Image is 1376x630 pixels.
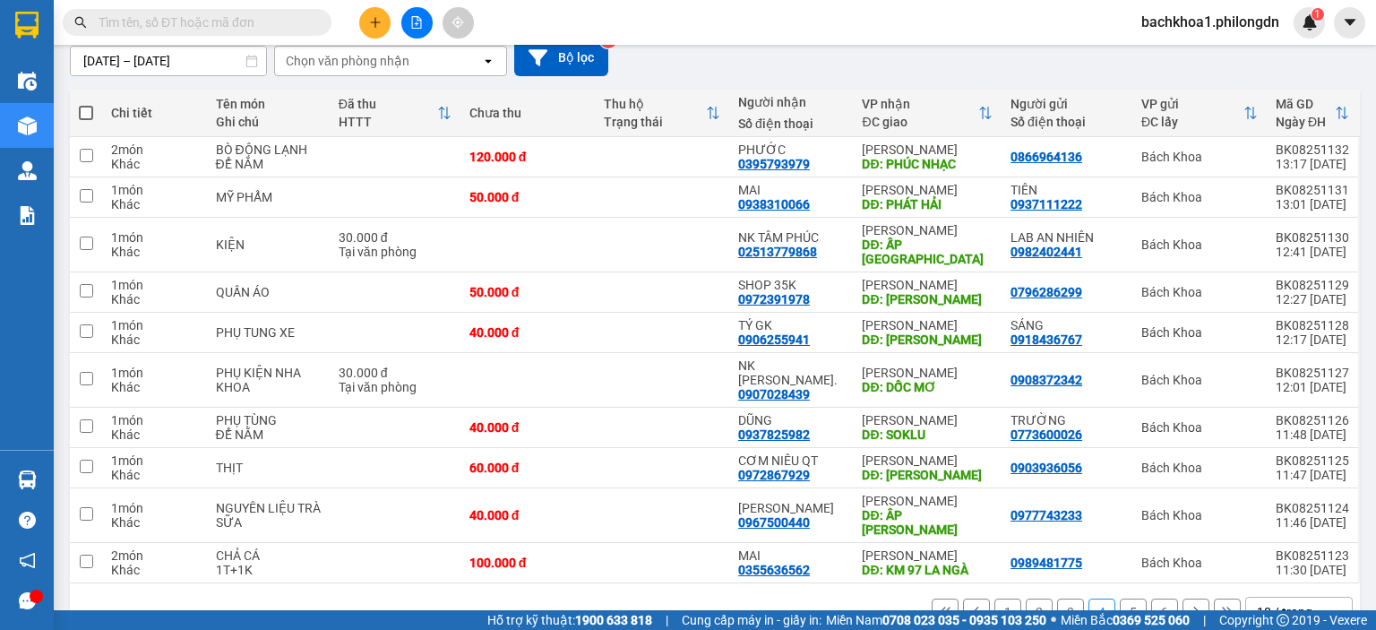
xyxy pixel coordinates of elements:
[575,613,652,627] strong: 1900 633 818
[401,7,433,39] button: file-add
[738,358,844,387] div: NK Minh Đức.
[1141,190,1258,204] div: Bách Khoa
[862,468,993,482] div: DĐ: NINH PHÁT
[1267,90,1358,137] th: Toggle SortBy
[111,183,198,197] div: 1 món
[738,468,810,482] div: 0972867929
[1010,413,1123,427] div: TRƯỜNG
[111,453,198,468] div: 1 món
[682,610,821,630] span: Cung cấp máy in - giấy in:
[1342,14,1358,30] span: caret-down
[862,292,993,306] div: DĐ: VÕ DÕNG
[1010,97,1123,111] div: Người gửi
[111,548,198,563] div: 2 món
[1276,427,1349,442] div: 11:48 [DATE]
[330,90,460,137] th: Toggle SortBy
[1276,380,1349,394] div: 12:01 [DATE]
[1276,197,1349,211] div: 13:01 [DATE]
[1061,610,1190,630] span: Miền Bắc
[410,16,423,29] span: file-add
[216,142,321,157] div: BÒ ĐÔNG LẠNH
[1276,157,1349,171] div: 13:17 [DATE]
[1276,230,1349,245] div: BK08251130
[1276,468,1349,482] div: 11:47 [DATE]
[111,427,198,442] div: Khác
[451,16,464,29] span: aim
[1010,245,1082,259] div: 0982402441
[1010,508,1082,522] div: 0977743233
[738,387,810,401] div: 0907028439
[469,106,586,120] div: Chưa thu
[738,292,810,306] div: 0972391978
[111,380,198,394] div: Khác
[1276,97,1335,111] div: Mã GD
[339,380,451,394] div: Tại văn phòng
[1276,245,1349,259] div: 12:41 [DATE]
[487,610,652,630] span: Hỗ trợ kỹ thuật:
[1010,115,1123,129] div: Số điện thoại
[1277,614,1289,626] span: copyright
[1276,563,1349,577] div: 11:30 [DATE]
[216,190,321,204] div: MỸ PHẨM
[469,325,586,340] div: 40.000 đ
[1141,420,1258,435] div: Bách Khoa
[738,245,817,259] div: 02513779868
[862,97,978,111] div: VP nhận
[469,285,586,299] div: 50.000 đ
[18,72,37,91] img: warehouse-icon
[862,278,993,292] div: [PERSON_NAME]
[1314,8,1320,21] span: 1
[738,197,810,211] div: 0938310066
[469,150,586,164] div: 120.000 đ
[18,206,37,225] img: solution-icon
[1276,292,1349,306] div: 12:27 [DATE]
[1151,599,1178,626] button: 6
[1276,142,1349,157] div: BK08251132
[1276,366,1349,380] div: BK08251127
[111,318,198,332] div: 1 món
[1141,150,1258,164] div: Bách Khoa
[738,230,844,245] div: NK TÂM PHÚC
[443,7,474,39] button: aim
[1051,617,1056,624] span: ⚪️
[862,197,993,211] div: DĐ: PHÁT HẢI
[469,508,586,522] div: 40.000 đ
[1334,7,1365,39] button: caret-down
[862,223,993,237] div: [PERSON_NAME]
[111,563,198,577] div: Khác
[1010,230,1123,245] div: LAB AN NHIÊN
[216,325,321,340] div: PHỤ TUNG XE
[1141,461,1258,475] div: Bách Khoa
[15,12,39,39] img: logo-vxr
[1113,613,1190,627] strong: 0369 525 060
[1141,97,1243,111] div: VP gửi
[111,366,198,380] div: 1 món
[1010,556,1082,570] div: 0989481775
[339,115,437,129] div: HTTT
[1276,332,1349,347] div: 12:17 [DATE]
[359,7,391,39] button: plus
[216,157,321,171] div: ĐỂ NẮM
[1088,599,1115,626] button: 4
[18,470,37,489] img: warehouse-icon
[1311,8,1324,21] sup: 1
[18,161,37,180] img: warehouse-icon
[738,548,844,563] div: MAI
[481,54,495,68] svg: open
[1010,332,1082,347] div: 0918436767
[216,427,321,442] div: ĐỂ NẰM
[339,230,451,245] div: 30.000 đ
[111,245,198,259] div: Khác
[738,563,810,577] div: 0355636562
[738,183,844,197] div: MAI
[738,157,810,171] div: 0395793979
[111,197,198,211] div: Khác
[862,427,993,442] div: DĐ: SOKLU
[862,157,993,171] div: DĐ: PHÚC NHẠC
[1276,183,1349,197] div: BK08251131
[994,599,1021,626] button: 1
[1141,285,1258,299] div: Bách Khoa
[111,515,198,530] div: Khác
[1257,603,1312,621] div: 10 / trang
[1203,610,1206,630] span: |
